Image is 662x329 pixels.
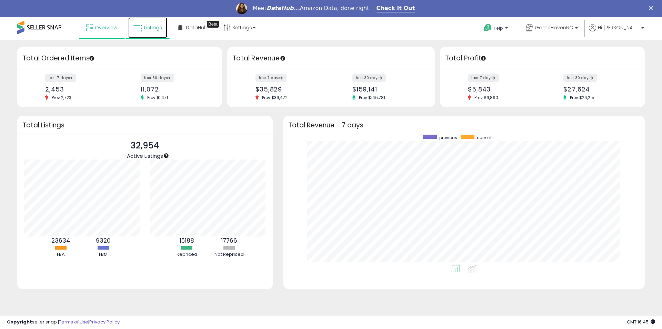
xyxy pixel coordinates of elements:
a: GameHavenNC [521,17,583,40]
div: Tooltip anchor [163,153,169,159]
span: 2025-09-8 16:45 GMT [627,319,655,325]
div: $35,829 [255,86,326,93]
span: Prev: $24,215 [566,95,598,100]
span: Prev: $146,781 [355,95,389,100]
i: Get Help [483,23,492,32]
label: last 30 days [563,74,597,82]
b: 17766 [221,236,237,245]
div: Not Repriced [209,251,250,258]
h3: Total Revenue [232,54,430,63]
span: Prev: $39,472 [259,95,291,100]
label: last 7 days [468,74,499,82]
div: seller snap | | [7,319,120,326]
span: Prev: 2,723 [48,95,75,100]
img: Profile image for Georgie [236,3,247,14]
div: 2,453 [45,86,114,93]
span: DataHub [186,24,208,31]
b: 9320 [96,236,111,245]
span: Overview [95,24,117,31]
div: $5,843 [468,86,537,93]
p: 32,954 [127,139,163,152]
label: last 7 days [255,74,287,82]
a: Help [478,18,515,40]
div: $27,624 [563,86,633,93]
label: last 30 days [352,74,386,82]
div: $159,141 [352,86,423,93]
div: Tooltip anchor [207,21,219,28]
span: Listings [144,24,162,31]
a: Privacy Policy [89,319,120,325]
h3: Total Listings [22,123,268,128]
a: Hi [PERSON_NAME] [589,24,644,40]
a: Terms of Use [59,319,88,325]
strong: Copyright [7,319,32,325]
div: Repriced [166,251,208,258]
h3: Total Ordered Items [22,54,217,63]
b: 23634 [51,236,70,245]
span: GameHavenNC [535,24,573,31]
span: Active Listings [127,152,163,159]
div: Tooltip anchor [280,55,286,61]
div: FBA [40,251,81,258]
span: previous [439,135,457,141]
span: Prev: 10,471 [144,95,171,100]
span: Hi [PERSON_NAME] [598,24,639,31]
i: DataHub... [267,5,300,11]
b: 15188 [180,236,194,245]
span: current [477,135,492,141]
div: Close [649,6,656,10]
a: Listings [128,17,167,38]
span: Prev: $6,890 [471,95,502,100]
a: DataHub [173,17,213,38]
a: Check It Out [377,5,415,12]
div: FBM [82,251,124,258]
h3: Total Revenue - 7 days [288,123,640,128]
span: Help [494,25,503,31]
h3: Total Profit [445,54,640,63]
div: Meet Amazon Data, done right. [253,5,371,12]
a: Settings [219,17,261,38]
label: last 7 days [45,74,76,82]
label: last 30 days [141,74,174,82]
a: Overview [81,17,122,38]
div: 11,072 [141,86,210,93]
div: Tooltip anchor [480,55,487,61]
div: Tooltip anchor [89,55,95,61]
